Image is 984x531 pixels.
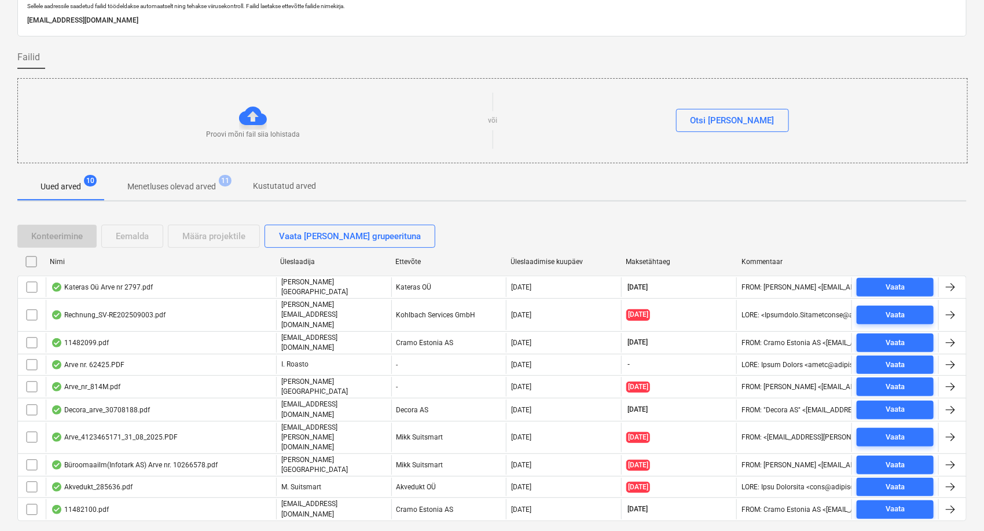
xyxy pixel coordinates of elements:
div: - [391,377,506,397]
div: Andmed failist loetud [51,283,63,292]
p: Sellele aadressile saadetud failid töödeldakse automaatselt ning tehakse viirusekontroll. Failid ... [27,2,957,10]
div: Andmed failist loetud [51,505,63,514]
span: [DATE] [626,432,650,443]
div: Andmed failist loetud [51,310,63,320]
div: [DATE] [511,506,531,514]
div: Büroomaailm(Infotark AS) Arve nr. 10266578.pdf [51,460,218,470]
div: Proovi mõni fail siia lohistadavõiOtsi [PERSON_NAME] [17,78,968,163]
span: [DATE] [626,460,650,471]
div: - [391,356,506,374]
div: Kateras Oü Arve nr 2797.pdf [51,283,153,292]
div: [DATE] [511,406,531,414]
div: Vaata [PERSON_NAME] grupeerituna [279,229,421,244]
div: Vaata [886,503,905,516]
div: Maksetähtaeg [626,258,732,266]
div: Andmed failist loetud [51,460,63,470]
div: Cramo Estonia AS [391,499,506,519]
div: Arve_4123465171_31_08_2025.PDF [51,433,178,442]
div: Akvedukt_285636.pdf [51,482,133,492]
div: [DATE] [511,461,531,469]
div: Vaata [886,281,905,294]
span: [DATE] [626,504,649,514]
div: Nimi [50,258,271,266]
button: Vaata [857,278,934,296]
div: 11482099.pdf [51,338,109,347]
p: Kustutatud arved [253,180,316,192]
p: [EMAIL_ADDRESS][DOMAIN_NAME] [281,333,387,353]
div: Mikk Suitsmart [391,423,506,452]
span: [DATE] [626,338,649,347]
div: [DATE] [511,311,531,319]
p: [PERSON_NAME][GEOGRAPHIC_DATA] [281,455,387,475]
div: Andmed failist loetud [51,360,63,369]
button: Vaata [857,356,934,374]
div: Mikk Suitsmart [391,455,506,475]
div: Arve nr. 62425.PDF [51,360,124,369]
div: 11482100.pdf [51,505,109,514]
div: Andmed failist loetud [51,433,63,442]
div: [DATE] [511,339,531,347]
div: Andmed failist loetud [51,382,63,391]
div: [DATE] [511,433,531,441]
div: Vaata [886,380,905,394]
span: [DATE] [626,309,650,320]
button: Vaata [857,500,934,519]
button: Vaata [857,478,934,496]
span: - [626,360,631,369]
p: Uued arved [41,181,81,193]
div: Vaata [886,459,905,472]
div: Vaata [886,358,905,372]
div: Akvedukt OÜ [391,478,506,496]
div: Kateras OÜ [391,277,506,297]
div: Üleslaadija [280,258,386,266]
p: M. Suitsmart [281,482,321,492]
div: Rechnung_SV-RE202509003.pdf [51,310,166,320]
div: Decora AS [391,400,506,419]
p: või [488,116,497,126]
div: Otsi [PERSON_NAME] [691,113,774,128]
button: Vaata [857,306,934,324]
span: Failid [17,50,40,64]
span: [DATE] [626,482,650,493]
div: Andmed failist loetud [51,482,63,492]
p: I. Roasto [281,360,309,369]
span: [DATE] [626,382,650,393]
button: Vaata [PERSON_NAME] grupeerituna [265,225,435,248]
span: [DATE] [626,283,649,292]
div: Kohlbach Services GmbH [391,300,506,329]
div: Vaata [886,403,905,416]
div: Cramo Estonia AS [391,333,506,353]
button: Vaata [857,428,934,446]
p: [PERSON_NAME][GEOGRAPHIC_DATA] [281,377,387,397]
div: Andmed failist loetud [51,405,63,415]
div: Kommentaar [741,258,847,266]
span: 11 [219,175,232,186]
button: Vaata [857,401,934,419]
p: [EMAIL_ADDRESS][DOMAIN_NAME] [281,400,387,419]
div: Vaata [886,336,905,350]
p: [PERSON_NAME][GEOGRAPHIC_DATA] [281,277,387,297]
p: [EMAIL_ADDRESS][DOMAIN_NAME] [27,14,957,27]
div: [DATE] [511,483,531,491]
button: Vaata [857,378,934,396]
div: [DATE] [511,283,531,291]
div: [DATE] [511,361,531,369]
div: [DATE] [511,383,531,391]
span: 10 [84,175,97,186]
div: Arve_nr_814M.pdf [51,382,120,391]
p: [PERSON_NAME][EMAIL_ADDRESS][DOMAIN_NAME] [281,300,387,329]
div: Ettevõte [395,258,501,266]
div: Vaata [886,431,905,444]
button: Otsi [PERSON_NAME] [676,109,789,132]
div: Andmed failist loetud [51,338,63,347]
button: Vaata [857,334,934,352]
span: [DATE] [626,405,649,415]
div: Üleslaadimise kuupäev [511,258,617,266]
button: Vaata [857,456,934,474]
p: Proovi mõni fail siia lohistada [206,130,300,140]
p: Menetluses olevad arved [127,181,216,193]
p: [EMAIL_ADDRESS][PERSON_NAME][DOMAIN_NAME] [281,423,387,452]
p: [EMAIL_ADDRESS][DOMAIN_NAME] [281,499,387,519]
div: Vaata [886,481,905,494]
div: Decora_arve_30708188.pdf [51,405,150,415]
